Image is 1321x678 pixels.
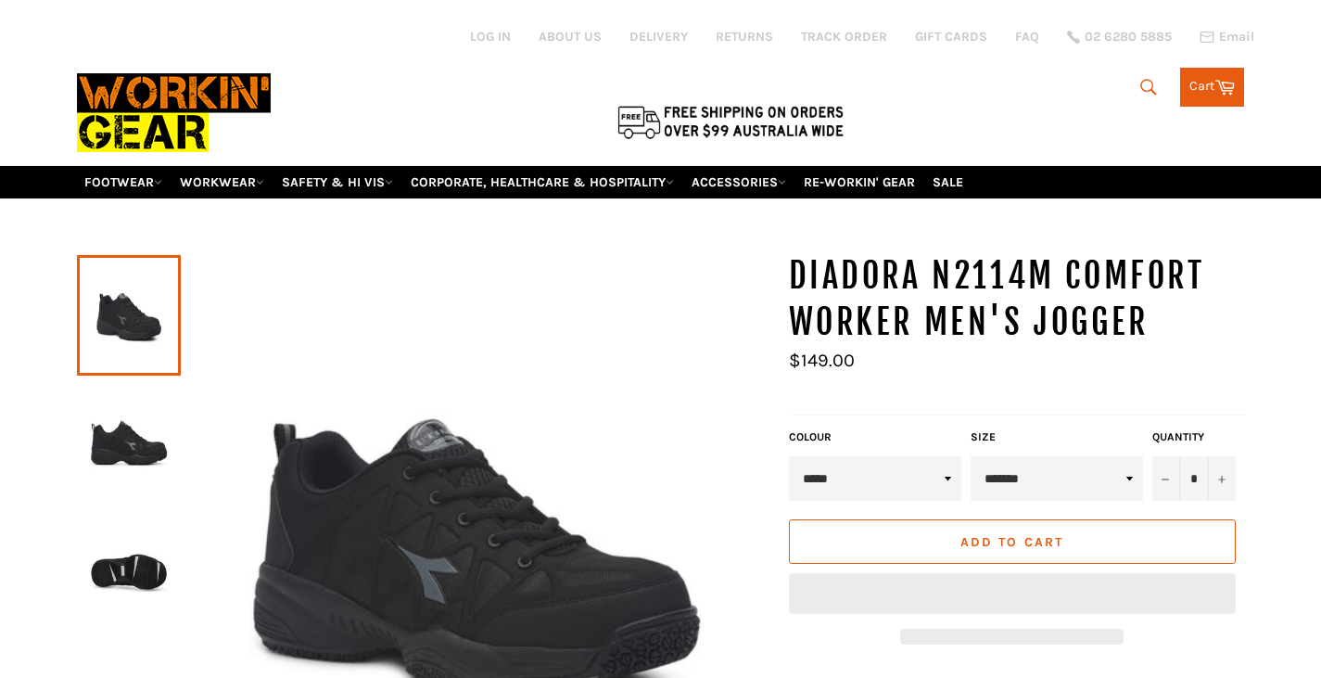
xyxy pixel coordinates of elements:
[1219,31,1254,44] span: Email
[801,28,887,45] a: TRACK ORDER
[960,534,1063,550] span: Add to Cart
[796,166,922,198] a: RE-WORKIN' GEAR
[1015,28,1039,45] a: FAQ
[1200,30,1254,45] a: Email
[1152,429,1236,445] label: Quantity
[615,102,846,141] img: Flat $9.95 shipping Australia wide
[470,29,511,45] a: Log in
[915,28,987,45] a: GIFT CARDS
[925,166,971,198] a: SALE
[789,429,961,445] label: COLOUR
[403,166,681,198] a: CORPORATE, HEALTHCARE & HOSPITALITY
[1067,31,1172,44] a: 02 6280 5885
[1152,456,1180,501] button: Reduce item quantity by one
[789,253,1245,345] h1: DIADORA N2114M COMFORT WORKER MEN'S JOGGER
[86,513,171,615] img: DIADORA N2114M COMFORT WORKER MEN'S JOGGER - Workin' Gear
[77,166,170,198] a: FOOTWEAR
[789,519,1236,564] button: Add to Cart
[971,429,1143,445] label: Size
[1085,31,1172,44] span: 02 6280 5885
[789,350,855,371] span: $149.00
[77,60,271,165] img: Workin Gear leaders in Workwear, Safety Boots, PPE, Uniforms. Australia's No.1 in Workwear
[172,166,272,198] a: WORKWEAR
[1208,456,1236,501] button: Increase item quantity by one
[274,166,400,198] a: SAFETY & HI VIS
[716,28,773,45] a: RETURNS
[1180,68,1244,107] a: Cart
[539,28,602,45] a: ABOUT US
[86,389,171,491] img: DIADORA N2114M COMFORT WORKER MEN'S JOGGER - Workin' Gear
[629,28,688,45] a: DELIVERY
[684,166,794,198] a: ACCESSORIES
